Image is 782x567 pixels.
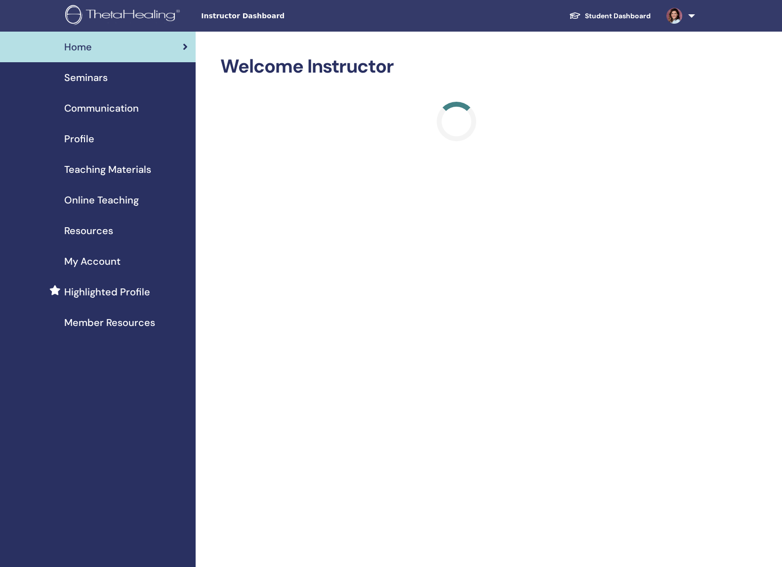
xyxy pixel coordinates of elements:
[64,223,113,238] span: Resources
[64,162,151,177] span: Teaching Materials
[561,7,659,25] a: Student Dashboard
[201,11,349,21] span: Instructor Dashboard
[220,55,693,78] h2: Welcome Instructor
[64,315,155,330] span: Member Resources
[64,193,139,207] span: Online Teaching
[569,11,581,20] img: graduation-cap-white.svg
[64,40,92,54] span: Home
[65,5,183,27] img: logo.png
[666,8,682,24] img: default.jpg
[64,70,108,85] span: Seminars
[64,284,150,299] span: Highlighted Profile
[64,254,121,269] span: My Account
[64,131,94,146] span: Profile
[64,101,139,116] span: Communication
